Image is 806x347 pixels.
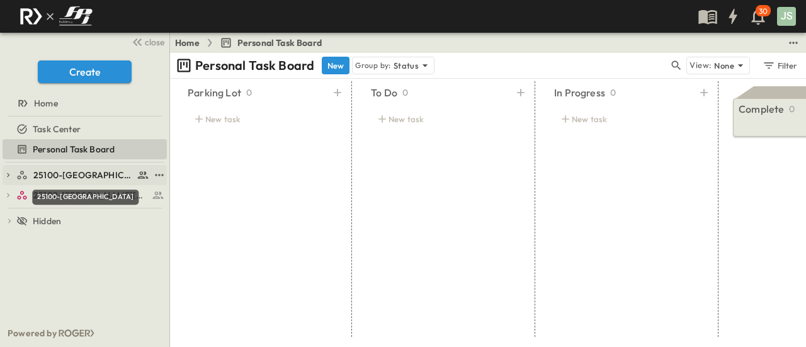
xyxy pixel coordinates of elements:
[789,103,795,115] p: 0
[777,7,796,26] div: JS
[33,123,81,135] span: Task Center
[690,59,712,72] p: View:
[714,59,734,72] p: None
[371,110,514,128] div: New task
[739,101,784,117] p: Complete
[371,85,397,100] p: To Do
[394,59,419,72] p: Status
[127,33,167,50] button: close
[3,139,167,159] div: Personal Task Boardtest
[237,37,322,49] span: Personal Task Board
[16,186,164,204] a: 25102-Christ The Redeemer Anglican Church
[38,60,132,83] button: Create
[3,140,164,158] a: Personal Task Board
[246,86,252,99] p: 0
[220,37,322,49] a: Personal Task Board
[16,166,149,184] a: 25100-Vanguard Prep School
[195,57,314,74] p: Personal Task Board
[786,35,801,50] button: test
[175,37,329,49] nav: breadcrumbs
[3,165,167,185] div: 25100-Vanguard Prep Schooltest
[152,168,167,183] button: test
[776,6,797,27] button: JS
[610,86,616,99] p: 0
[322,57,349,74] button: New
[175,37,200,49] a: Home
[3,120,164,138] a: Task Center
[188,110,331,128] div: New task
[758,57,801,74] button: Filter
[762,59,798,72] div: Filter
[554,110,698,128] div: New task
[402,86,408,99] p: 0
[34,97,58,110] span: Home
[145,36,164,48] span: close
[33,143,115,156] span: Personal Task Board
[33,215,61,227] span: Hidden
[3,185,167,205] div: 25102-Christ The Redeemer Anglican Churchtest
[188,85,241,100] p: Parking Lot
[15,3,97,30] img: c8d7d1ed905e502e8f77bf7063faec64e13b34fdb1f2bdd94b0e311fc34f8000.png
[554,85,605,100] p: In Progress
[32,190,139,205] div: 25100-[GEOGRAPHIC_DATA]
[355,59,391,72] p: Group by:
[3,94,164,112] a: Home
[759,6,768,16] p: 30
[33,169,133,181] span: 25100-Vanguard Prep School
